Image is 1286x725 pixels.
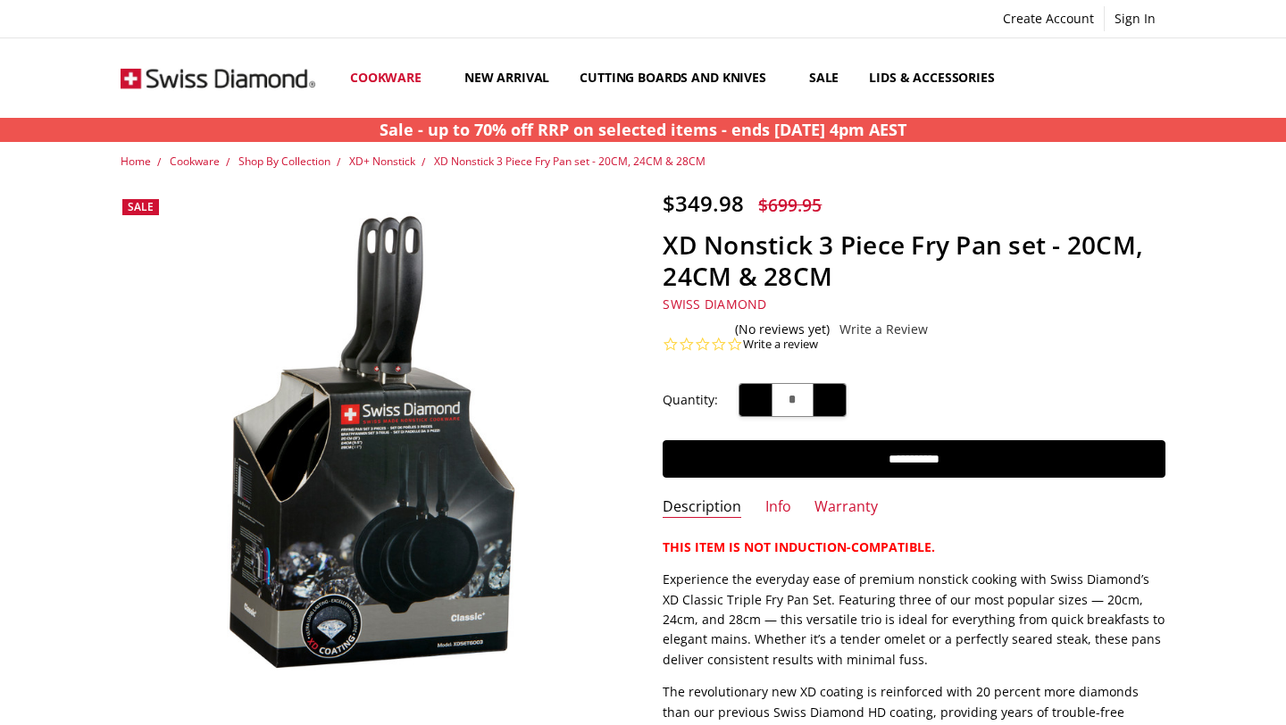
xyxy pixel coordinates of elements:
[663,390,718,410] label: Quantity:
[663,296,766,312] a: Swiss Diamond
[794,38,854,118] a: Sale
[564,38,794,118] a: Cutting boards and knives
[743,337,818,353] a: Write a review
[839,322,928,337] a: Write a Review
[814,497,878,518] a: Warranty
[170,154,220,169] a: Cookware
[663,570,1165,670] p: Experience the everyday ease of premium nonstick cooking with Swiss Diamond’s XD Classic Triple F...
[164,701,166,703] img: XD Nonstick 3 Piece Fry Pan set - 20CM, 24CM & 28CM
[349,154,415,169] a: XD+ Nonstick
[128,199,154,214] span: Sale
[765,497,791,518] a: Info
[854,38,1022,118] a: Lids & Accessories
[159,701,161,703] img: XD Nonstick 3 Piece Fry Pan set - 20CM, 24CM & 28CM
[663,497,741,518] a: Description
[663,538,935,555] strong: THIS ITEM IS NOT INDUCTION-COMPATIBLE.
[335,38,449,118] a: Cookware
[663,229,1165,292] h1: XD Nonstick 3 Piece Fry Pan set - 20CM, 24CM & 28CM
[663,188,744,218] span: $349.98
[758,193,822,217] span: $699.95
[121,39,315,117] img: Free Shipping On Every Order
[434,154,706,169] a: XD Nonstick 3 Piece Fry Pan set - 20CM, 24CM & 28CM
[380,119,906,140] strong: Sale - up to 70% off RRP on selected items - ends [DATE] 4pm AEST
[993,6,1104,31] a: Create Account
[170,701,171,703] img: XD Nonstick 3 Piece Fry Pan set - 20CM, 24CM & 28CM
[735,322,830,337] span: (No reviews yet)
[121,190,623,693] a: XD Nonstick 3 Piece Fry Pan set - 20CM, 24CM & 28CM
[1105,6,1165,31] a: Sign In
[199,190,544,693] img: XD Nonstick 3 Piece Fry Pan set - 20CM, 24CM & 28CM
[449,38,564,118] a: New arrival
[238,154,330,169] a: Shop By Collection
[121,154,151,169] a: Home
[1023,38,1131,118] a: Top Sellers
